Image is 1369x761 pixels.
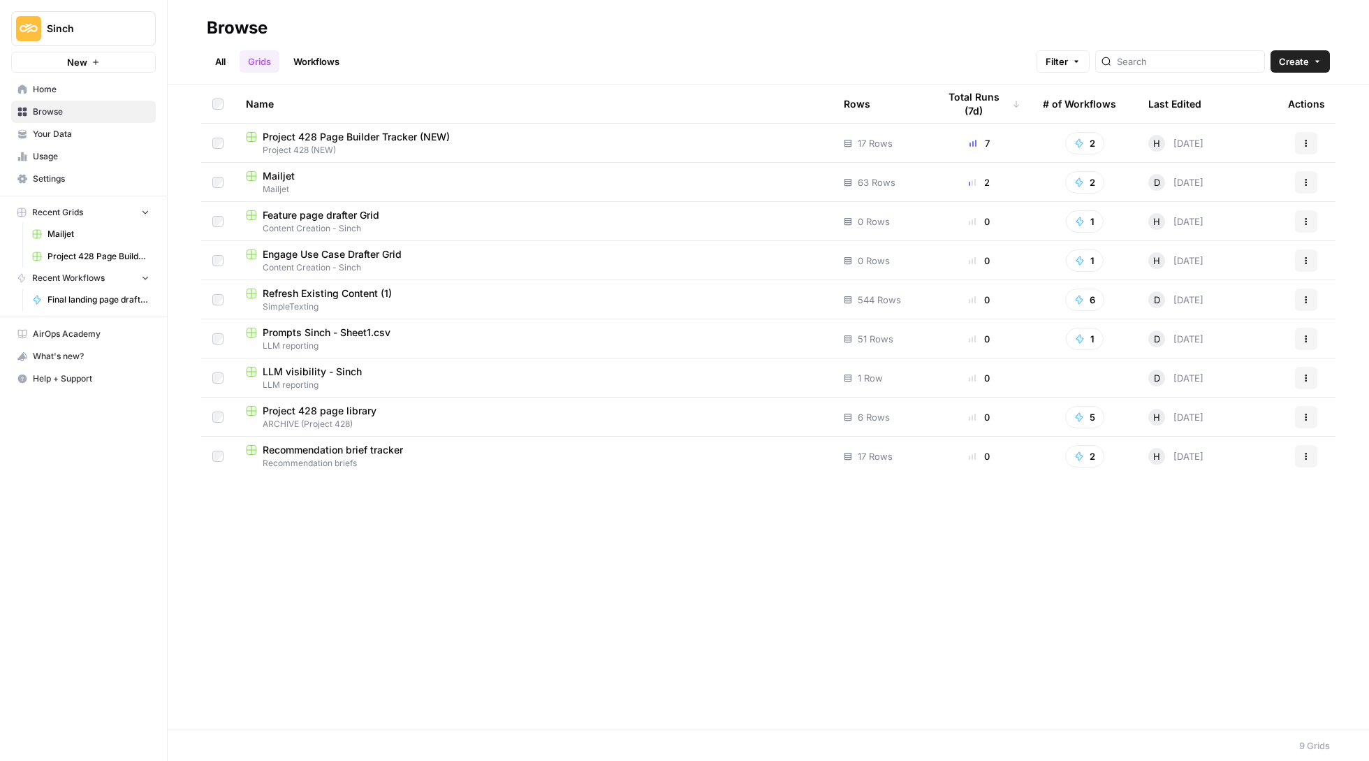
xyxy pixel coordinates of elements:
[938,410,1020,424] div: 0
[263,287,392,300] span: Refresh Existing Content (1)
[858,410,890,424] span: 6 Rows
[11,345,156,368] button: What's new?
[1153,136,1160,150] span: H
[246,169,821,196] a: MailjetMailjet
[1066,249,1104,272] button: 1
[858,254,890,268] span: 0 Rows
[858,175,895,189] span: 63 Rows
[246,326,821,352] a: Prompts Sinch - Sheet1.csvLLM reporting
[11,202,156,223] button: Recent Grids
[858,332,893,346] span: 51 Rows
[858,371,883,385] span: 1 Row
[1154,175,1160,189] span: D
[1148,331,1203,347] div: [DATE]
[32,206,83,219] span: Recent Grids
[11,323,156,345] a: AirOps Academy
[11,101,156,123] a: Browse
[1148,448,1203,465] div: [DATE]
[1148,213,1203,230] div: [DATE]
[1065,406,1104,428] button: 5
[26,223,156,245] a: Mailjet
[1148,409,1203,426] div: [DATE]
[246,404,821,430] a: Project 428 page libraryARCHIVE (Project 428)
[1148,252,1203,269] div: [DATE]
[16,16,41,41] img: Sinch Logo
[263,365,362,379] span: LLM visibility - Sinch
[12,346,155,367] div: What's new?
[858,293,901,307] span: 544 Rows
[1065,171,1104,194] button: 2
[263,404,376,418] span: Project 428 page library
[11,123,156,145] a: Your Data
[1154,293,1160,307] span: D
[1299,739,1330,753] div: 9 Grids
[938,371,1020,385] div: 0
[1117,55,1259,68] input: Search
[1271,50,1330,73] button: Create
[246,379,821,391] span: LLM reporting
[67,55,87,69] span: New
[246,247,821,274] a: Engage Use Case Drafter GridContent Creation - Sinch
[33,128,149,140] span: Your Data
[263,130,450,144] span: Project 428 Page Builder Tracker (NEW)
[1046,55,1068,68] span: Filter
[26,245,156,268] a: Project 428 Page Builder Tracker (NEW)
[858,449,893,463] span: 17 Rows
[246,340,821,352] span: LLM reporting
[246,443,821,470] a: Recommendation brief trackerRecommendation briefs
[1153,410,1160,424] span: H
[938,449,1020,463] div: 0
[285,50,348,73] a: Workflows
[263,443,403,457] span: Recommendation brief tracker
[1153,254,1160,268] span: H
[11,268,156,289] button: Recent Workflows
[1148,370,1203,386] div: [DATE]
[33,83,149,96] span: Home
[1153,215,1160,229] span: H
[47,228,149,240] span: Mailjet
[938,293,1020,307] div: 0
[246,208,821,235] a: Feature page drafter GridContent Creation - Sinch
[246,85,821,123] div: Name
[207,17,268,39] div: Browse
[1066,328,1104,350] button: 1
[33,106,149,118] span: Browse
[246,144,821,157] span: Project 428 (NEW)
[32,272,105,284] span: Recent Workflows
[246,183,821,196] span: Mailjet
[11,11,156,46] button: Workspace: Sinch
[26,289,156,311] a: Final landing page drafter for Project 428 ([PERSON_NAME])
[263,247,402,261] span: Engage Use Case Drafter Grid
[33,150,149,163] span: Usage
[938,175,1020,189] div: 2
[1288,85,1325,123] div: Actions
[1037,50,1090,73] button: Filter
[11,78,156,101] a: Home
[33,173,149,185] span: Settings
[11,168,156,190] a: Settings
[1065,445,1104,468] button: 2
[33,328,149,340] span: AirOps Academy
[246,418,821,430] span: ARCHIVE (Project 428)
[263,208,379,222] span: Feature page drafter Grid
[11,145,156,168] a: Usage
[1148,135,1203,152] div: [DATE]
[1066,210,1104,233] button: 1
[47,22,131,36] span: Sinch
[47,250,149,263] span: Project 428 Page Builder Tracker (NEW)
[938,332,1020,346] div: 0
[246,300,821,313] span: SimpleTexting
[1148,291,1203,308] div: [DATE]
[47,293,149,306] span: Final landing page drafter for Project 428 ([PERSON_NAME])
[246,287,821,313] a: Refresh Existing Content (1)SimpleTexting
[11,52,156,73] button: New
[246,222,821,235] span: Content Creation - Sinch
[1065,132,1104,154] button: 2
[1154,332,1160,346] span: D
[1148,174,1203,191] div: [DATE]
[1279,55,1309,68] span: Create
[1148,85,1201,123] div: Last Edited
[246,365,821,391] a: LLM visibility - SinchLLM reporting
[938,85,1020,123] div: Total Runs (7d)
[858,215,890,229] span: 0 Rows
